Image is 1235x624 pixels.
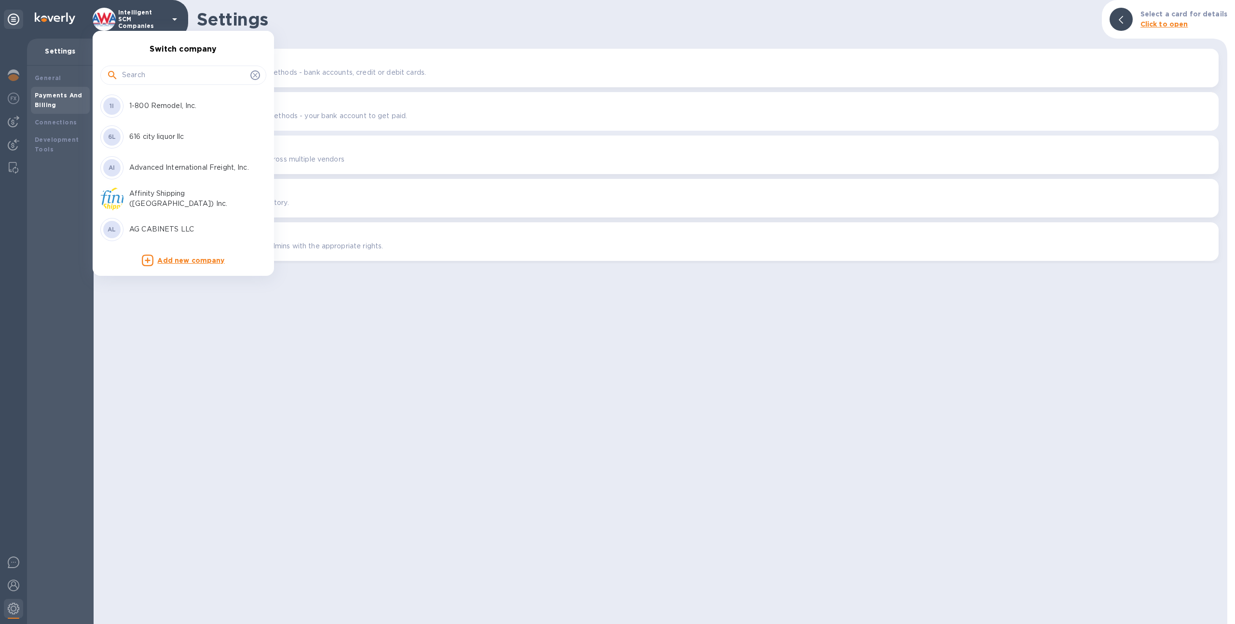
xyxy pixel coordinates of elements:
b: 1I [110,102,114,109]
p: 616 city liquor llc [129,132,251,142]
p: Affinity Shipping ([GEOGRAPHIC_DATA]) Inc. [129,189,251,209]
b: AI [109,164,115,171]
p: 1-800 Remodel, Inc. [129,101,251,111]
b: AL [108,226,116,233]
p: Add new company [157,256,224,266]
input: Search [122,68,247,82]
p: AG CABINETS LLC [129,224,251,234]
p: Advanced International Freight, Inc. [129,163,251,173]
b: 6L [108,133,116,140]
